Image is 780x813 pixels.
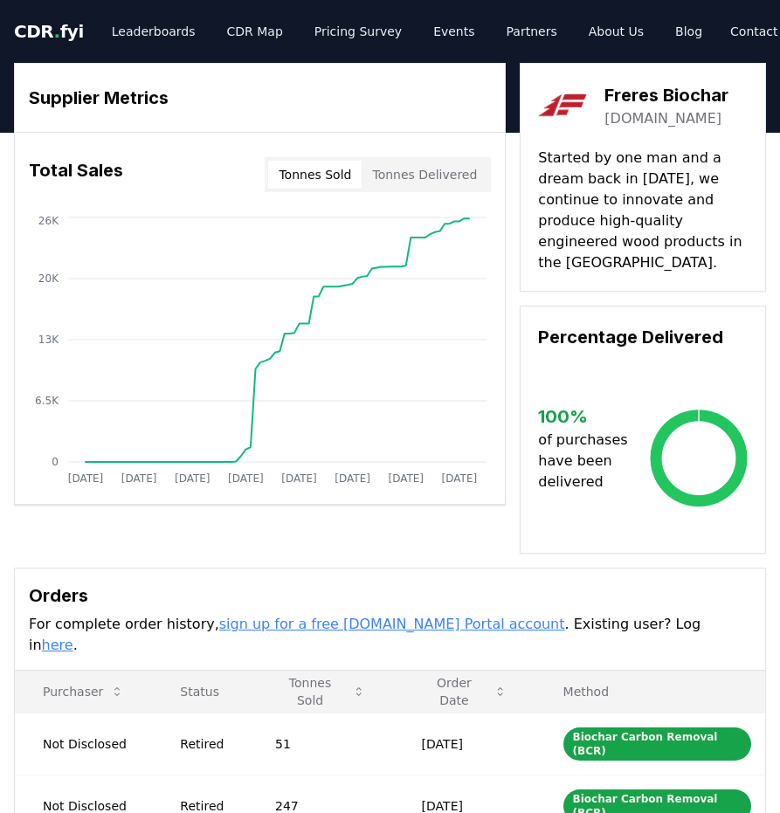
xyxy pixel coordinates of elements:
img: Freres Biochar-logo [538,81,587,130]
td: Not Disclosed [15,713,152,775]
h3: Supplier Metrics [29,85,491,111]
tspan: 20K [38,272,59,285]
tspan: [DATE] [388,472,424,485]
p: of purchases have been delivered [538,430,649,493]
a: CDR Map [213,16,297,47]
button: Tonnes Sold [261,674,380,709]
h3: Percentage Delivered [538,324,748,350]
a: here [42,637,73,653]
tspan: 6.5K [35,395,59,407]
a: [DOMAIN_NAME] [604,108,721,129]
tspan: 0 [52,456,59,468]
span: . [54,21,60,42]
a: Events [419,16,488,47]
button: Purchaser [29,674,138,709]
tspan: [DATE] [228,472,264,485]
tspan: [DATE] [175,472,211,485]
tspan: 13K [38,334,59,346]
p: Method [549,683,751,700]
tspan: [DATE] [68,472,104,485]
a: About Us [575,16,658,47]
div: Biochar Carbon Removal (BCR) [563,727,751,761]
span: CDR fyi [14,21,84,42]
p: For complete order history, . Existing user? Log in . [29,614,751,656]
h3: Orders [29,582,751,609]
td: [DATE] [394,713,535,775]
a: Blog [661,16,716,47]
a: sign up for a free [DOMAIN_NAME] Portal account [219,616,565,632]
td: 51 [247,713,394,775]
a: Pricing Survey [300,16,416,47]
h3: 100 % [538,403,649,430]
div: Retired [180,735,233,753]
h3: Total Sales [29,157,123,192]
a: Partners [493,16,571,47]
p: Status [166,683,233,700]
p: Started by one man and a dream back in [DATE], we continue to innovate and produce high-quality e... [538,148,748,273]
nav: Main [98,16,716,47]
button: Order Date [408,674,521,709]
h3: Freres Biochar [604,82,728,108]
tspan: [DATE] [442,472,478,485]
button: Tonnes Sold [268,161,362,189]
tspan: 26K [38,215,59,227]
tspan: [DATE] [335,472,370,485]
button: Tonnes Delivered [362,161,487,189]
a: Leaderboards [98,16,210,47]
a: CDR.fyi [14,19,84,44]
tspan: [DATE] [281,472,317,485]
tspan: [DATE] [121,472,157,485]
